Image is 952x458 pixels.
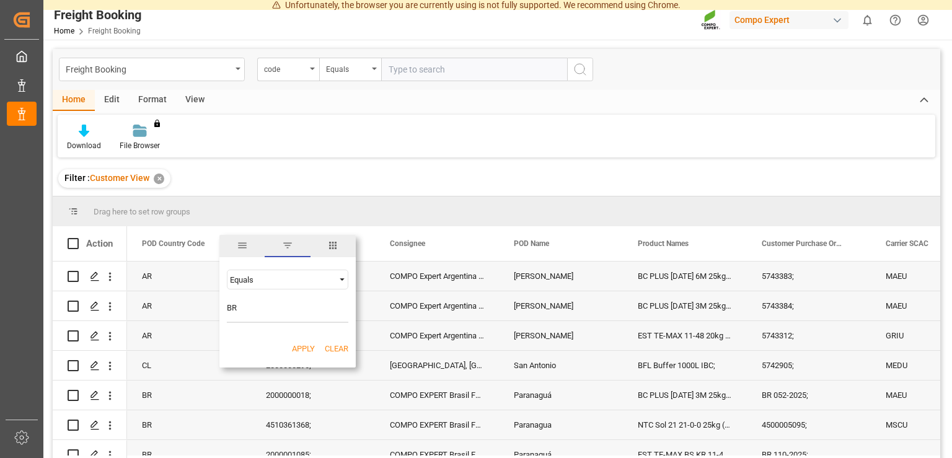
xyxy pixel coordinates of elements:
[319,58,381,81] button: open menu
[230,275,334,284] div: Equals
[623,262,747,291] div: BC PLUS [DATE] 6M 25kg (x42) INT;
[219,235,265,257] span: general
[747,321,871,350] div: 5743312;
[95,90,129,111] div: Edit
[311,235,356,257] span: columns
[251,410,375,439] div: 4510361368;
[623,321,747,350] div: EST TE-MAX 11-48 20kg (x45) ES, PT MTO;
[514,239,549,248] span: POD Name
[53,262,127,291] div: Press SPACE to select this row.
[53,410,127,440] div: Press SPACE to select this row.
[53,291,127,321] div: Press SPACE to select this row.
[325,343,348,355] button: Clear
[292,343,315,355] button: Apply
[886,239,928,248] span: Carrier SCAC
[762,239,845,248] span: Customer Purchase Order Numbers
[375,262,499,291] div: COMPO Expert Argentina SRL, Producto Elabora
[154,174,164,184] div: ✕
[127,262,251,291] div: AR
[127,291,251,320] div: AR
[499,291,623,320] div: [PERSON_NAME]
[747,351,871,380] div: 5742905;
[375,410,499,439] div: COMPO EXPERT Brasil Fert. Ltda
[499,262,623,291] div: [PERSON_NAME]
[59,58,245,81] button: open menu
[375,321,499,350] div: COMPO Expert Argentina SRL, Producto Elabora
[53,351,127,381] div: Press SPACE to select this row.
[265,235,310,257] span: filter
[390,239,425,248] span: Consignee
[375,351,499,380] div: [GEOGRAPHIC_DATA], [GEOGRAPHIC_DATA]
[54,6,141,24] div: Freight Booking
[747,262,871,291] div: 5743383;
[623,351,747,380] div: BFL Buffer 1000L IBC;
[499,381,623,410] div: Paranaguá
[499,351,623,380] div: San Antonio
[53,90,95,111] div: Home
[86,238,113,249] div: Action
[53,381,127,410] div: Press SPACE to select this row.
[129,90,176,111] div: Format
[90,173,149,183] span: Customer View
[623,410,747,439] div: NTC Sol 21 21-0-0 25kg (x48) WW;
[127,351,251,380] div: CL
[747,291,871,320] div: 5743384;
[623,291,747,320] div: BC PLUS [DATE] 3M 25kg (x42) INT;
[326,61,368,75] div: Equals
[499,410,623,439] div: Paranagua
[64,173,90,183] span: Filter :
[227,270,348,289] div: Filtering operator
[227,298,348,323] input: Filter Value
[375,291,499,320] div: COMPO Expert Argentina SRL, Producto Elabora
[567,58,593,81] button: search button
[94,207,190,216] span: Drag here to set row groups
[381,58,567,81] input: Type to search
[54,27,74,35] a: Home
[729,11,848,29] div: Compo Expert
[623,381,747,410] div: BC PLUS [DATE] 3M 25kg (x42) WW;
[127,321,251,350] div: AR
[499,321,623,350] div: [PERSON_NAME]
[66,61,231,76] div: Freight Booking
[853,6,881,34] button: show 0 new notifications
[142,239,205,248] span: POD Country Code
[881,6,909,34] button: Help Center
[375,381,499,410] div: COMPO EXPERT Brasil Fert. Ltda, CE_BRASIL
[251,381,375,410] div: 2000000018;
[53,321,127,351] div: Press SPACE to select this row.
[747,410,871,439] div: 4500005095;
[67,140,101,151] div: Download
[127,381,251,410] div: BR
[701,9,721,31] img: Screenshot%202023-09-29%20at%2010.02.21.png_1712312052.png
[176,90,214,111] div: View
[127,410,251,439] div: BR
[747,381,871,410] div: BR 052-2025;
[257,58,319,81] button: open menu
[729,8,853,32] button: Compo Expert
[638,239,689,248] span: Product Names
[264,61,306,75] div: code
